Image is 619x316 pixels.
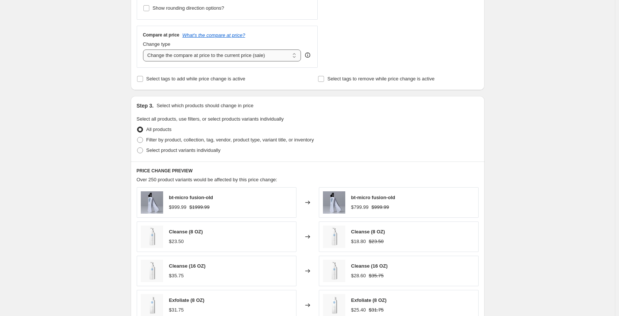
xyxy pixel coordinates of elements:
[351,204,369,211] div: $799.99
[146,76,245,82] span: Select tags to add while price change is active
[351,263,388,269] span: Cleanse (16 OZ)
[369,306,384,314] strike: $31.75
[323,226,345,248] img: CL-PDP-1800X1800-REV101125_80x.jpg
[143,32,180,38] h3: Compare at price
[146,127,172,132] span: All products
[156,102,253,109] p: Select which products should change in price
[169,229,203,234] span: Cleanse (8 OZ)
[327,76,435,82] span: Select tags to remove while price change is active
[141,260,163,282] img: CL-PDP-1800X1800-REV101125_80x.jpg
[351,297,387,303] span: Exfoliate (8 OZ)
[169,263,206,269] span: Cleanse (16 OZ)
[141,226,163,248] img: CL-PDP-1800X1800-REV101125_80x.jpg
[169,195,213,200] span: bt-micro fusion-old
[143,41,171,47] span: Change type
[153,5,224,11] span: Show rounding direction options?
[190,204,210,211] strike: $1999.99
[351,229,385,234] span: Cleanse (8 OZ)
[323,191,345,214] img: PDP-SOLO1-FUSION_80x.jpg
[351,306,366,314] div: $25.40
[169,238,184,245] div: $23.50
[169,306,184,314] div: $31.75
[146,137,314,143] span: Filter by product, collection, tag, vendor, product type, variant title, or inventory
[369,238,384,245] strike: $23.50
[372,204,389,211] strike: $999.99
[146,147,220,153] span: Select product variants individually
[137,116,284,122] span: Select all products, use filters, or select products variants individually
[137,177,277,182] span: Over 250 product variants would be affected by this price change:
[141,191,163,214] img: PDP-SOLO1-FUSION_80x.jpg
[169,272,184,280] div: $35.75
[137,102,154,109] h2: Step 3.
[182,32,245,38] button: What's the compare at price?
[169,204,187,211] div: $999.99
[169,297,204,303] span: Exfoliate (8 OZ)
[137,168,479,174] h6: PRICE CHANGE PREVIEW
[351,195,395,200] span: bt-micro fusion-old
[369,272,384,280] strike: $35.75
[323,260,345,282] img: CL-PDP-1800X1800-REV101125_80x.jpg
[304,51,311,59] div: help
[351,238,366,245] div: $18.80
[351,272,366,280] div: $28.60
